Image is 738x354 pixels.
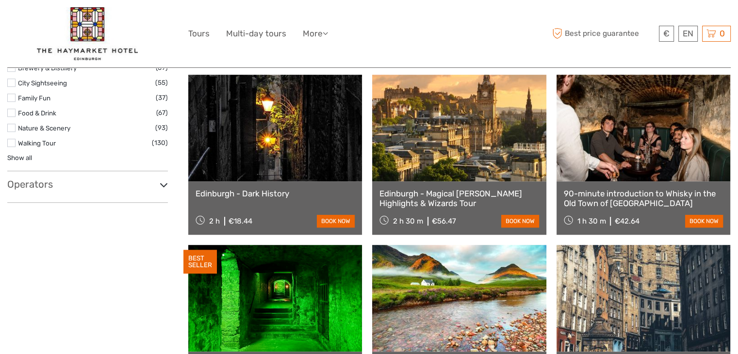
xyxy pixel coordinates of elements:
[226,27,286,41] a: Multi-day tours
[18,64,77,72] a: Brewery & Distillery
[155,77,168,88] span: (55)
[577,217,606,225] span: 1 h 30 m
[37,7,138,60] img: 2426-e9e67c72-e0e4-4676-a79c-1d31c490165d_logo_big.jpg
[7,154,32,161] a: Show all
[317,215,355,227] a: book now
[550,26,656,42] span: Best price guarantee
[501,215,539,227] a: book now
[14,17,110,25] p: We're away right now. Please check back later!
[393,217,423,225] span: 2 h 30 m
[156,92,168,103] span: (37)
[188,27,210,41] a: Tours
[718,29,726,38] span: 0
[18,79,67,87] a: City Sightseeing
[209,217,220,225] span: 2 h
[155,122,168,133] span: (93)
[18,139,56,147] a: Walking Tour
[614,217,639,225] div: €42.64
[156,107,168,118] span: (67)
[196,189,355,198] a: Edinburgh - Dark History
[432,217,456,225] div: €56.47
[152,137,168,148] span: (130)
[18,124,70,132] a: Nature & Scenery
[379,189,539,209] a: Edinburgh - Magical [PERSON_NAME] Highlights & Wizards Tour
[229,217,252,225] div: €18.44
[564,189,723,209] a: 90-minute introduction to Whisky in the Old Town of [GEOGRAPHIC_DATA]
[183,250,217,274] div: BEST SELLER
[18,94,50,102] a: Family Fun
[663,29,670,38] span: €
[303,27,328,41] a: More
[685,215,723,227] a: book now
[7,178,168,190] h3: Operators
[678,26,698,42] div: EN
[18,109,56,117] a: Food & Drink
[112,15,123,27] button: Open LiveChat chat widget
